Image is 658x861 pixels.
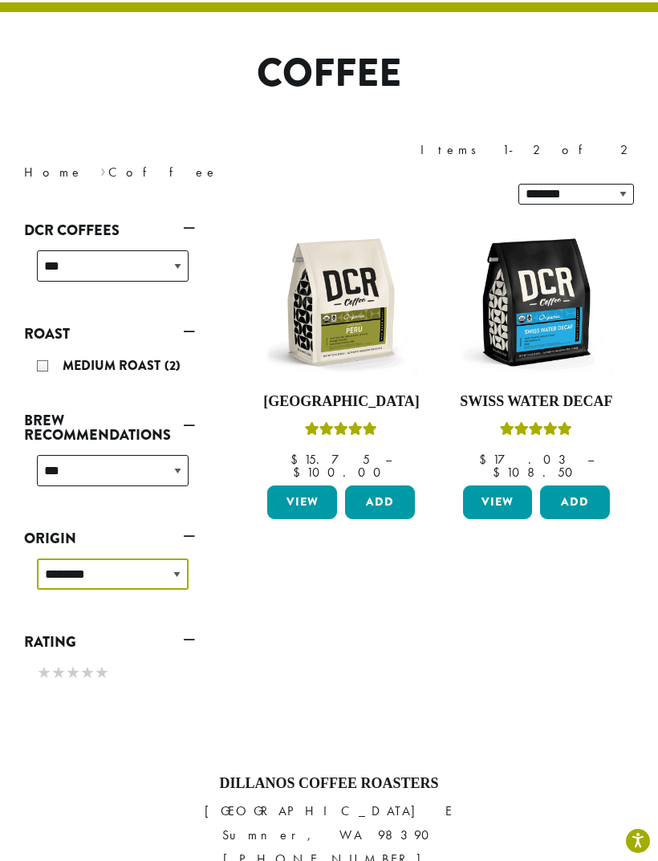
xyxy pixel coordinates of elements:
span: – [385,451,392,468]
div: Roast [24,347,195,388]
bdi: 17.03 [479,451,572,468]
span: Medium Roast [63,356,164,375]
h4: Swiss Water Decaf [459,393,614,411]
span: ★ [37,661,51,684]
button: Add [540,485,610,519]
nav: Breadcrumb [24,163,305,182]
bdi: 100.00 [293,464,388,481]
a: View [267,485,337,519]
a: DCR Coffees [24,217,195,244]
span: $ [479,451,493,468]
span: ★ [80,661,95,684]
img: DCR-12oz-FTO-Swiss-Water-Decaf-Stock-scaled.png [459,225,614,380]
a: Home [24,164,83,181]
h4: Dillanos Coffee Roasters [12,775,646,793]
span: $ [290,451,304,468]
div: Brew Recommendations [24,449,195,506]
img: DCR-12oz-FTO-Peru-Stock-scaled.png [263,225,418,380]
span: ★ [95,661,109,684]
button: Add [345,485,415,519]
bdi: 15.75 [290,451,370,468]
div: Rating [24,656,195,692]
a: Origin [24,525,195,552]
span: ★ [66,661,80,684]
a: Rating [24,628,195,656]
span: (2) [164,356,181,375]
div: Origin [24,552,195,609]
span: ★ [51,661,66,684]
bdi: 108.50 [493,464,580,481]
h4: [GEOGRAPHIC_DATA] [263,393,418,411]
a: View [463,485,533,519]
div: DCR Coffees [24,244,195,301]
span: › [100,157,106,182]
span: – [587,451,594,468]
span: $ [293,464,307,481]
a: [GEOGRAPHIC_DATA]Rated 4.83 out of 5 [263,225,418,479]
span: $ [493,464,506,481]
div: Rated 5.00 out of 5 [500,420,572,444]
a: Roast [24,320,195,347]
div: Rated 4.83 out of 5 [305,420,377,444]
a: Swiss Water DecafRated 5.00 out of 5 [459,225,614,479]
div: Items 1-2 of 2 [420,140,634,160]
a: Brew Recommendations [24,407,195,449]
h1: Coffee [12,51,646,97]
